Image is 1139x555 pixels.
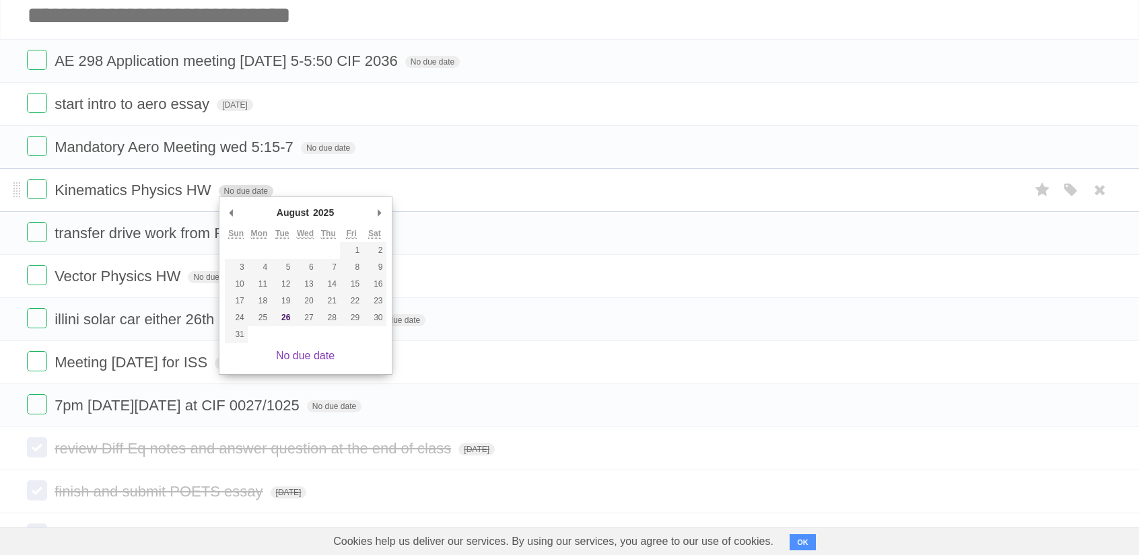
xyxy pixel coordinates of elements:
[1030,179,1056,201] label: Star task
[217,99,253,111] span: [DATE]
[363,293,386,309] button: 23
[27,222,47,242] label: Done
[225,326,248,343] button: 31
[55,483,266,500] span: finish and submit POETS essay
[317,293,340,309] button: 21
[294,259,316,276] button: 6
[790,534,816,550] button: OK
[215,357,269,369] span: No due date
[271,486,307,498] span: [DATE]
[55,225,312,242] span: transfer drive work from PUSD (ASAP)
[340,276,363,293] button: 15
[371,314,425,326] span: No due date
[340,293,363,309] button: 22
[340,242,363,259] button: 1
[228,229,244,239] abbr: Sunday
[405,56,460,68] span: No due date
[27,179,47,199] label: Done
[219,185,273,197] span: No due date
[340,309,363,326] button: 29
[55,52,401,69] span: AE 298 Application meeting [DATE] 5-5:50 CIF 2036
[27,136,47,156] label: Done
[248,276,271,293] button: 11
[225,293,248,309] button: 17
[27,351,47,371] label: Done
[363,309,386,326] button: 30
[225,202,238,223] button: Previous Month
[317,309,340,326] button: 28
[340,259,363,276] button: 8
[373,202,386,223] button: Next Month
[271,259,294,276] button: 5
[294,293,316,309] button: 20
[225,309,248,326] button: 24
[55,397,303,414] span: 7pm [DATE][DATE] at CIF 0027/1025
[27,50,47,70] label: Done
[251,229,268,239] abbr: Monday
[248,293,271,309] button: 18
[55,440,454,457] span: review Diff Eq notes and answer question at the end of class
[55,96,213,112] span: start intro to aero essay
[188,271,242,283] span: No due date
[248,309,271,326] button: 25
[248,259,271,276] button: 4
[294,276,316,293] button: 13
[317,276,340,293] button: 14
[27,437,47,457] label: Done
[363,259,386,276] button: 9
[276,350,335,361] a: No due date
[225,259,248,276] button: 3
[27,265,47,285] label: Done
[301,142,355,154] span: No due date
[363,276,386,293] button: 16
[458,443,495,455] span: [DATE]
[294,309,316,326] button: 27
[275,202,311,223] div: August
[275,229,289,239] abbr: Tuesday
[27,394,47,414] label: Done
[321,229,336,239] abbr: Thursday
[27,308,47,328] label: Done
[320,528,787,555] span: Cookies help us deliver our services. By using our services, you agree to our use of cookies.
[27,93,47,113] label: Done
[346,229,356,239] abbr: Friday
[55,354,211,371] span: Meeting [DATE] for ISS
[55,526,177,543] span: do physics pre lab
[27,480,47,501] label: Done
[271,276,294,293] button: 12
[55,182,214,198] span: Kinematics Physics HW
[317,259,340,276] button: 7
[225,276,248,293] button: 10
[297,229,314,239] abbr: Wednesday
[55,311,367,328] span: illini solar car either 26th at 5pm or 28th at 7pm
[55,268,184,285] span: Vector Physics HW
[55,139,297,155] span: Mandatory Aero Meeting wed 5:15-7
[307,400,361,412] span: No due date
[27,523,47,544] label: Done
[311,202,336,223] div: 2025
[271,309,294,326] button: 26
[363,242,386,259] button: 2
[271,293,294,309] button: 19
[368,229,381,239] abbr: Saturday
